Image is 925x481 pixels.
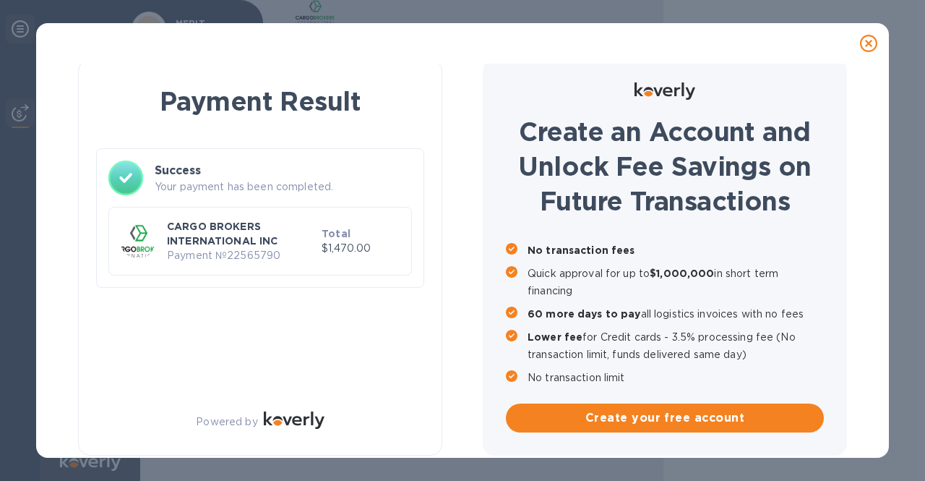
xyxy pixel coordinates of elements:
button: Create your free account [506,404,824,433]
b: $1,000,000 [650,268,714,279]
p: Powered by [196,414,257,430]
p: No transaction limit [528,369,824,386]
b: Total [322,228,350,239]
b: No transaction fees [528,244,635,256]
p: Your payment has been completed. [155,179,412,195]
p: all logistics invoices with no fees [528,305,824,323]
h3: Success [155,162,412,179]
span: Create your free account [517,409,812,427]
b: 60 more days to pay [528,308,641,320]
h1: Create an Account and Unlock Fee Savings on Future Transactions [506,114,824,218]
h1: Payment Result [102,83,418,119]
img: Logo [264,412,324,429]
b: Lower fee [528,331,582,343]
p: CARGO BROKERS INTERNATIONAL INC [167,219,316,248]
p: for Credit cards - 3.5% processing fee (No transaction limit, funds delivered same day) [528,328,824,363]
p: Payment № 22565790 [167,248,316,263]
p: Quick approval for up to in short term financing [528,265,824,299]
img: Logo [634,82,695,100]
p: $1,470.00 [322,241,400,256]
